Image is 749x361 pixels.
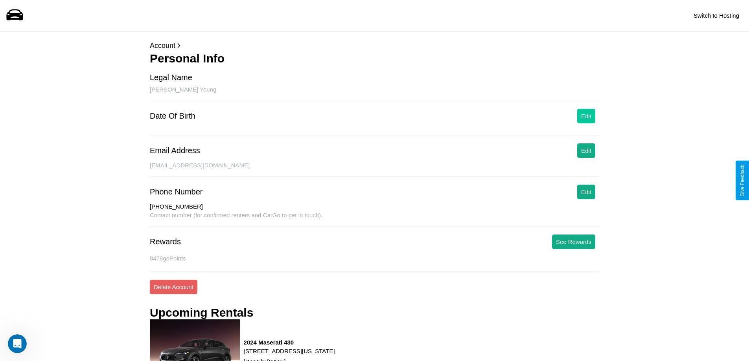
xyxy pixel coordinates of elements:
h3: Personal Info [150,52,599,65]
div: Email Address [150,146,200,155]
p: Account [150,39,599,52]
button: Edit [577,185,595,199]
div: [EMAIL_ADDRESS][DOMAIN_NAME] [150,162,599,177]
div: Date Of Birth [150,112,195,121]
button: Edit [577,109,595,123]
div: Give Feedback [740,165,745,196]
button: Switch to Hosting [690,8,743,23]
div: Phone Number [150,187,203,196]
div: [PERSON_NAME] Young [150,86,599,101]
div: Contact number (for confirmed renters and CarGo to get in touch). [150,212,599,227]
div: Rewards [150,237,181,246]
div: Legal Name [150,73,192,82]
button: See Rewards [552,235,595,249]
button: Edit [577,143,595,158]
h3: Upcoming Rentals [150,306,253,319]
p: 8478 goPoints [150,253,599,264]
button: Delete Account [150,280,197,294]
iframe: Intercom live chat [8,334,27,353]
div: [PHONE_NUMBER] [150,203,599,212]
h3: 2024 Maserati 430 [244,339,335,346]
p: [STREET_ADDRESS][US_STATE] [244,346,335,356]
